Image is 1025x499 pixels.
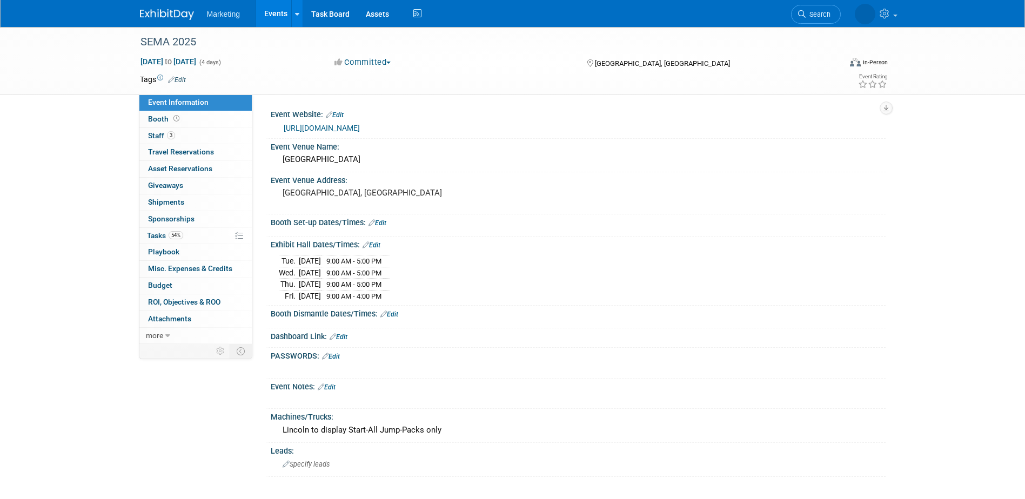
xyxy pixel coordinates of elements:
[777,56,888,72] div: Event Format
[380,311,398,318] a: Edit
[858,74,887,79] div: Event Rating
[146,331,163,340] span: more
[148,181,183,190] span: Giveaways
[140,57,197,66] span: [DATE] [DATE]
[148,114,182,123] span: Booth
[167,131,175,139] span: 3
[148,298,220,306] span: ROI, Objectives & ROO
[148,314,191,323] span: Attachments
[139,211,252,227] a: Sponsorships
[139,178,252,194] a: Giveaways
[271,328,886,342] div: Dashboard Link:
[140,74,186,85] td: Tags
[139,328,252,344] a: more
[283,460,330,468] span: Specify leads
[148,147,214,156] span: Travel Reservations
[171,114,182,123] span: Booth not reserved yet
[148,164,212,173] span: Asset Reservations
[139,294,252,311] a: ROI, Objectives & ROO
[211,344,230,358] td: Personalize Event Tab Strip
[163,57,173,66] span: to
[330,333,347,341] a: Edit
[169,231,183,239] span: 54%
[198,59,221,66] span: (4 days)
[139,194,252,211] a: Shipments
[855,4,875,24] img: Patti Baxter
[299,290,321,301] td: [DATE]
[271,237,886,251] div: Exhibit Hall Dates/Times:
[283,188,515,198] pre: [GEOGRAPHIC_DATA], [GEOGRAPHIC_DATA]
[148,198,184,206] span: Shipments
[271,443,886,456] div: Leads:
[139,244,252,260] a: Playbook
[331,57,395,68] button: Committed
[271,172,886,186] div: Event Venue Address:
[139,278,252,294] a: Budget
[299,267,321,279] td: [DATE]
[299,255,321,267] td: [DATE]
[595,59,730,68] span: [GEOGRAPHIC_DATA], [GEOGRAPHIC_DATA]
[279,151,877,168] div: [GEOGRAPHIC_DATA]
[318,383,336,391] a: Edit
[139,128,252,144] a: Staff3
[148,131,175,140] span: Staff
[137,32,825,52] div: SEMA 2025
[363,241,380,249] a: Edit
[326,257,381,265] span: 9:00 AM - 5:00 PM
[279,267,299,279] td: Wed.
[207,10,240,18] span: Marketing
[140,9,194,20] img: ExhibitDay
[326,292,381,300] span: 9:00 AM - 4:00 PM
[369,219,386,227] a: Edit
[271,139,886,152] div: Event Venue Name:
[139,111,252,127] a: Booth
[271,409,886,422] div: Machines/Trucks:
[148,281,172,289] span: Budget
[271,306,886,320] div: Booth Dismantle Dates/Times:
[299,279,321,291] td: [DATE]
[279,255,299,267] td: Tue.
[148,264,232,273] span: Misc. Expenses & Credits
[139,311,252,327] a: Attachments
[279,290,299,301] td: Fri.
[148,247,179,256] span: Playbook
[806,10,830,18] span: Search
[791,5,841,24] a: Search
[326,280,381,288] span: 9:00 AM - 5:00 PM
[168,76,186,84] a: Edit
[279,279,299,291] td: Thu.
[139,144,252,160] a: Travel Reservations
[271,379,886,393] div: Event Notes:
[148,98,209,106] span: Event Information
[148,214,195,223] span: Sponsorships
[279,422,877,439] div: Lincoln to display Start-All Jump-Packs only
[139,161,252,177] a: Asset Reservations
[862,58,888,66] div: In-Person
[271,348,886,362] div: PASSWORDS:
[139,228,252,244] a: Tasks54%
[271,214,886,228] div: Booth Set-up Dates/Times:
[322,353,340,360] a: Edit
[271,106,886,120] div: Event Website:
[326,269,381,277] span: 9:00 AM - 5:00 PM
[230,344,252,358] td: Toggle Event Tabs
[284,124,360,132] a: [URL][DOMAIN_NAME]
[850,58,861,66] img: Format-Inperson.png
[139,261,252,277] a: Misc. Expenses & Credits
[139,95,252,111] a: Event Information
[326,111,344,119] a: Edit
[147,231,183,240] span: Tasks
